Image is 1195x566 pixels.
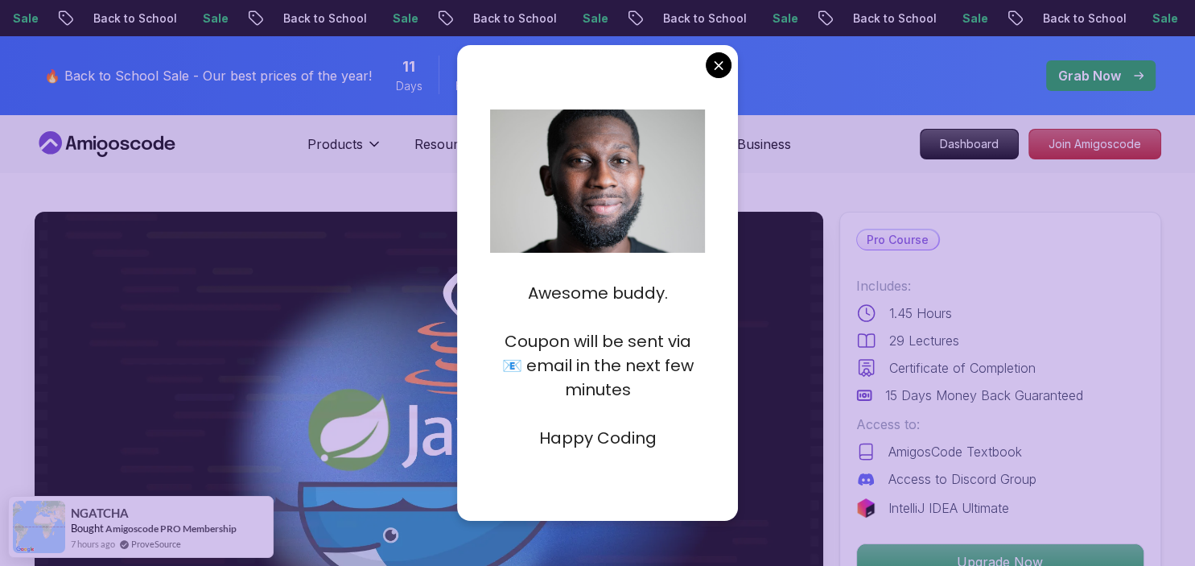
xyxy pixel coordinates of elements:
span: NGATCHA [71,506,129,520]
p: Sale [268,10,319,27]
a: ProveSource [131,537,181,551]
button: Products [307,134,382,167]
p: Products [307,134,363,154]
p: Back to School [918,10,1028,27]
p: Certificate of Completion [889,358,1036,378]
p: 15 Days Money Back Guaranteed [885,386,1083,405]
span: Days [396,78,422,94]
p: Sale [648,10,699,27]
a: Amigoscode PRO Membership [105,523,237,535]
p: 1.45 Hours [889,304,952,323]
p: Back to School [728,10,838,27]
span: 7 hours ago [71,537,115,551]
p: Resources [414,134,480,154]
a: Dashboard [920,129,1019,159]
p: Access to Discord Group [888,469,1036,489]
span: Bought [71,522,104,535]
p: 29 Lectures [889,331,959,350]
p: Dashboard [921,130,1018,159]
p: AmigosCode Textbook [888,442,1022,461]
p: Grab Now [1058,66,1121,85]
p: Back to School [538,10,648,27]
img: jetbrains logo [856,498,876,518]
img: provesource social proof notification image [13,501,65,553]
p: Back to School [159,10,268,27]
p: 🔥 Back to School Sale - Our best prices of the year! [44,66,372,85]
a: Join Amigoscode [1028,129,1161,159]
p: IntelliJ IDEA Ultimate [888,498,1009,518]
p: Sale [458,10,509,27]
p: Access to: [856,415,1144,434]
p: Sale [1028,10,1079,27]
span: Hours [455,78,487,94]
p: Pro Course [857,230,938,250]
span: 11 Days [402,56,415,78]
p: Sale [838,10,889,27]
p: Includes: [856,276,1144,295]
p: Join Amigoscode [1029,130,1160,159]
button: Resources [414,134,499,167]
p: Back to School [348,10,458,27]
a: For Business [712,134,791,154]
p: Sale [78,10,130,27]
